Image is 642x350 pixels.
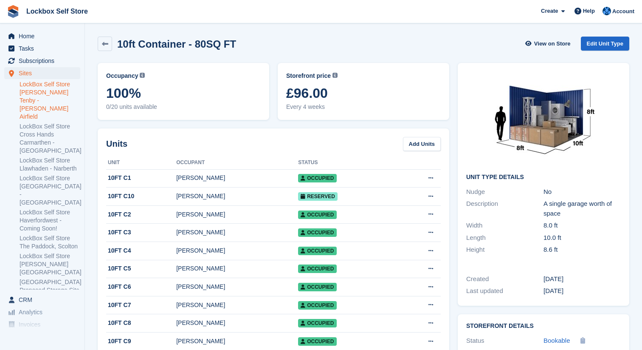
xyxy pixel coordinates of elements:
[543,221,621,230] div: 8.0 ft
[19,43,70,54] span: Tasks
[106,264,176,273] div: 10FT C5
[106,319,176,327] div: 10FT C8
[106,174,176,182] div: 10FT C1
[106,102,261,111] span: 0/20 units available
[298,301,336,310] span: Occupied
[4,306,80,318] a: menu
[543,286,621,296] div: [DATE]
[20,252,80,276] a: LockBox Self Store [PERSON_NAME][GEOGRAPHIC_DATA]
[541,7,558,15] span: Create
[466,187,543,197] div: Nudge
[466,233,543,243] div: Length
[20,174,80,207] a: LockBox Self Store [GEOGRAPHIC_DATA] - [GEOGRAPHIC_DATA]
[4,294,80,306] a: menu
[19,67,70,79] span: Sites
[176,337,298,346] div: [PERSON_NAME]
[20,122,80,155] a: LockBox Self Store Cross Hands Carmarthen - [GEOGRAPHIC_DATA]
[106,337,176,346] div: 10FT C9
[298,156,396,170] th: Status
[403,137,441,151] a: Add Units
[543,274,621,284] div: [DATE]
[106,137,127,150] h2: Units
[106,156,176,170] th: Unit
[106,192,176,201] div: 10FT C10
[20,208,80,233] a: LockBox Self Store Haverfordwest - Coming Soon!
[7,5,20,18] img: stora-icon-8386f47178a22dfd0bd8f6a31ec36ba5ce8667c1dd55bd0f319d3a0aa187defe.svg
[19,30,70,42] span: Home
[612,7,634,16] span: Account
[466,336,543,346] div: Status
[543,245,621,255] div: 8.6 ft
[298,265,336,273] span: Occupied
[4,30,80,42] a: menu
[20,278,80,294] a: [GEOGRAPHIC_DATA] Proposed Storage Site
[176,228,298,237] div: [PERSON_NAME]
[298,247,336,255] span: Occupied
[176,174,298,182] div: [PERSON_NAME]
[298,174,336,182] span: Occupied
[286,102,441,111] span: Every 4 weeks
[23,4,91,18] a: Lockbox Self Store
[4,319,80,330] a: menu
[20,157,80,173] a: LockBox Self Store Llawhaden - Narberth
[298,211,336,219] span: Occupied
[298,228,336,237] span: Occupied
[543,187,621,197] div: No
[176,156,298,170] th: Occupant
[543,233,621,243] div: 10.0 ft
[176,246,298,255] div: [PERSON_NAME]
[19,331,70,343] span: Pricing
[4,43,80,54] a: menu
[466,174,621,181] h2: Unit Type details
[19,55,70,67] span: Subscriptions
[176,192,298,201] div: [PERSON_NAME]
[466,274,543,284] div: Created
[106,210,176,219] div: 10FT C2
[298,192,338,201] span: Reserved
[106,282,176,291] div: 10FT C6
[534,40,571,48] span: View on Store
[543,336,570,346] a: Bookable
[176,210,298,219] div: [PERSON_NAME]
[298,319,336,327] span: Occupied
[106,246,176,255] div: 10FT C4
[19,294,70,306] span: CRM
[4,67,80,79] a: menu
[466,199,543,218] div: Description
[286,71,331,80] span: Storefront price
[480,71,607,167] img: 10-ft-container%20(1).jpg
[583,7,595,15] span: Help
[176,282,298,291] div: [PERSON_NAME]
[176,264,298,273] div: [PERSON_NAME]
[332,73,338,78] img: icon-info-grey-7440780725fd019a000dd9b08b2336e03edf1995a4989e88bcd33f0948082b44.svg
[298,283,336,291] span: Occupied
[20,234,80,250] a: LockBox Self Store The Paddock, Scolton
[466,286,543,296] div: Last updated
[140,73,145,78] img: icon-info-grey-7440780725fd019a000dd9b08b2336e03edf1995a4989e88bcd33f0948082b44.svg
[4,55,80,67] a: menu
[176,319,298,327] div: [PERSON_NAME]
[581,37,629,51] a: Edit Unit Type
[603,7,611,15] img: Naomi Davies
[176,301,298,310] div: [PERSON_NAME]
[298,337,336,346] span: Occupied
[19,319,70,330] span: Invoices
[466,323,621,330] h2: Storefront Details
[106,301,176,310] div: 10FT C7
[286,85,441,101] span: £96.00
[106,71,138,80] span: Occupancy
[19,306,70,318] span: Analytics
[466,221,543,230] div: Width
[117,38,236,50] h2: 10ft Container - 80SQ FT
[106,228,176,237] div: 10FT C3
[524,37,574,51] a: View on Store
[543,337,570,344] span: Bookable
[543,199,621,218] div: A single garage worth of space
[466,245,543,255] div: Height
[106,85,261,101] span: 100%
[20,80,80,121] a: LockBox Self Store [PERSON_NAME] Tenby - [PERSON_NAME] Airfield
[4,331,80,343] a: menu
